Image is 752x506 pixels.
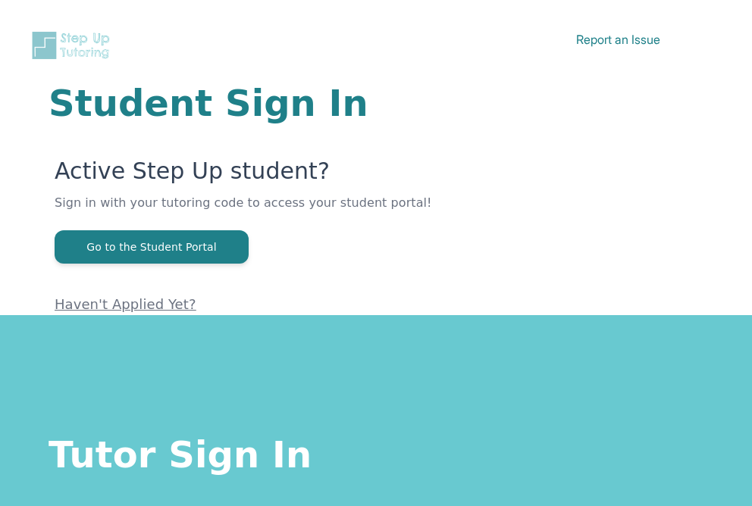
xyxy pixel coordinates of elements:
[49,430,703,473] h1: Tutor Sign In
[55,230,249,264] button: Go to the Student Portal
[55,296,196,312] a: Haven't Applied Yet?
[49,85,703,121] h1: Student Sign In
[576,32,660,47] a: Report an Issue
[55,194,703,230] p: Sign in with your tutoring code to access your student portal!
[55,158,703,194] p: Active Step Up student?
[30,30,115,61] img: Step Up Tutoring horizontal logo
[55,239,249,254] a: Go to the Student Portal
